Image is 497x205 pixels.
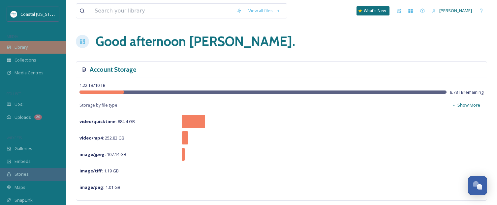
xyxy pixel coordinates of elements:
[15,184,25,191] span: Maps
[15,70,44,76] span: Media Centres
[428,4,475,17] a: [PERSON_NAME]
[245,4,284,17] a: View all files
[7,91,21,96] span: COLLECT
[15,57,36,63] span: Collections
[79,168,119,174] span: 1.19 GB
[79,135,104,141] strong: video/mp4 :
[96,32,295,51] h1: Good afternoon [PERSON_NAME] .
[439,8,472,13] span: [PERSON_NAME]
[15,114,31,120] span: Uploads
[7,34,18,39] span: MEDIA
[79,118,135,124] span: 884.4 GB
[79,184,120,190] span: 1.01 GB
[91,4,233,18] input: Search your library
[79,82,106,88] span: 1.22 TB / 10 TB
[90,65,137,74] h3: Account Storage
[15,44,28,50] span: Library
[357,6,389,15] a: What's New
[7,135,22,140] span: WIDGETS
[79,118,117,124] strong: video/quicktime :
[34,115,42,120] div: 20
[15,101,23,108] span: UGC
[79,168,103,174] strong: image/tiff :
[11,11,17,17] img: download%20%281%29.jpeg
[79,184,105,190] strong: image/png :
[449,99,483,112] button: Show More
[20,11,58,17] span: Coastal [US_STATE]
[15,158,31,165] span: Embeds
[79,135,124,141] span: 252.83 GB
[468,176,487,195] button: Open Chat
[79,102,117,108] span: Storage by file type
[79,151,106,157] strong: image/jpeg :
[15,171,29,177] span: Stories
[79,151,126,157] span: 107.14 GB
[15,197,33,203] span: SnapLink
[15,145,32,152] span: Galleries
[450,89,483,95] span: 8.78 TB remaining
